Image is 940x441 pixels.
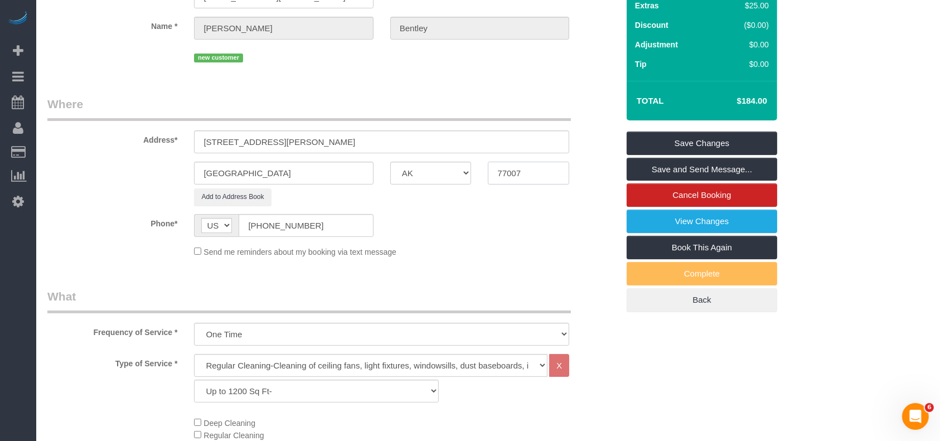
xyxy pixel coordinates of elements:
h4: $184.00 [704,96,767,106]
input: Zip Code* [488,162,569,185]
label: Address* [39,130,186,146]
a: Book This Again [627,236,777,259]
label: Name * [39,17,186,32]
img: Automaid Logo [7,11,29,27]
a: View Changes [627,210,777,233]
strong: Total [637,96,664,105]
span: Deep Cleaning [203,419,255,428]
a: Save Changes [627,132,777,155]
span: new customer [194,54,243,62]
label: Discount [635,20,668,31]
input: City* [194,162,373,185]
span: Regular Cleaning [203,431,264,440]
label: Tip [635,59,647,70]
input: First Name* [194,17,373,40]
label: Adjustment [635,39,678,50]
div: ($0.00) [717,20,769,31]
input: Last Name* [390,17,569,40]
iframe: Intercom live chat [902,403,929,430]
legend: Where [47,96,571,121]
a: Back [627,288,777,312]
label: Type of Service * [39,354,186,369]
a: Cancel Booking [627,183,777,207]
label: Frequency of Service * [39,323,186,338]
legend: What [47,288,571,313]
div: $0.00 [717,39,769,50]
button: Add to Address Book [194,188,271,206]
div: $0.00 [717,59,769,70]
input: Phone* [239,214,373,237]
a: Save and Send Message... [627,158,777,181]
span: 6 [925,403,934,412]
label: Phone* [39,214,186,229]
span: Send me reminders about my booking via text message [203,248,396,256]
